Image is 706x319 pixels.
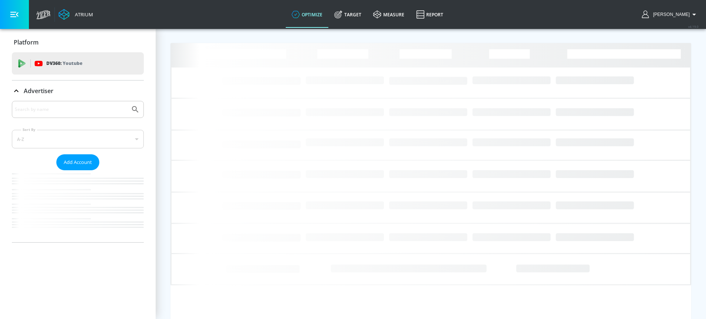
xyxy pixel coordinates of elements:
[12,101,144,242] div: Advertiser
[63,59,82,67] p: Youtube
[367,1,410,28] a: measure
[328,1,367,28] a: Target
[688,24,699,29] span: v 4.19.0
[24,87,53,95] p: Advertiser
[650,12,690,17] span: login as: harvir.chahal@zefr.com
[12,32,144,53] div: Platform
[21,127,37,132] label: Sort By
[410,1,449,28] a: Report
[12,52,144,75] div: DV360: Youtube
[14,38,39,46] p: Platform
[12,130,144,148] div: A-Z
[286,1,328,28] a: optimize
[642,10,699,19] button: [PERSON_NAME]
[72,11,93,18] div: Atrium
[64,158,92,167] span: Add Account
[56,154,99,170] button: Add Account
[15,105,127,114] input: Search by name
[59,9,93,20] a: Atrium
[12,80,144,101] div: Advertiser
[12,170,144,242] nav: list of Advertiser
[46,59,82,68] p: DV360:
